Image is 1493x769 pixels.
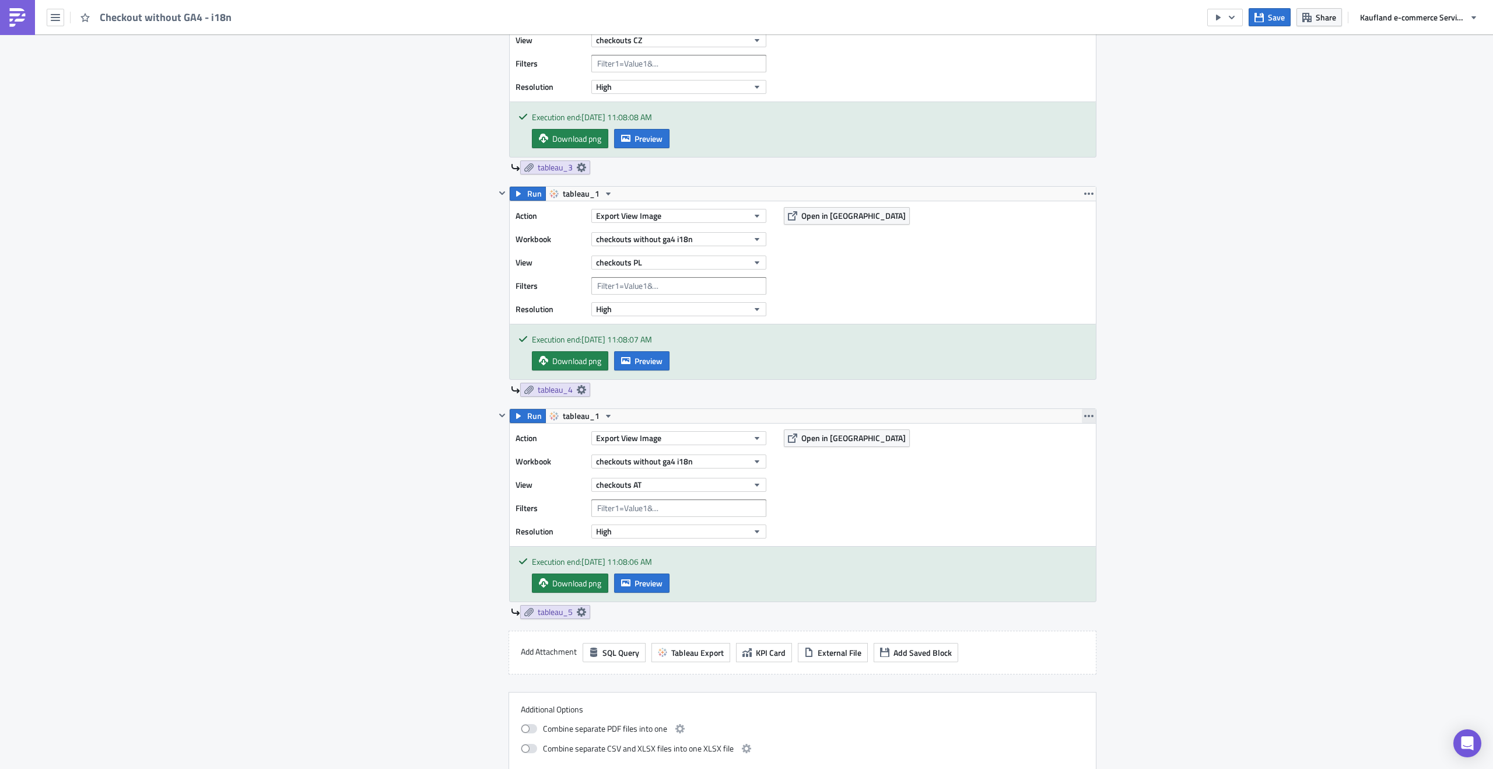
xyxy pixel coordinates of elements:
[591,499,766,517] input: Filter1=Value1&...
[1249,8,1291,26] button: Save
[596,303,612,315] span: High
[1296,8,1342,26] button: Share
[538,162,573,173] span: tableau_3
[516,429,586,447] label: Action
[1453,729,1481,757] div: Open Intercom Messenger
[520,605,590,619] a: tableau_5
[1316,11,1336,23] span: Share
[520,383,590,397] a: tableau_4
[596,256,642,268] span: checkouts PL
[591,33,766,47] button: checkouts CZ
[635,577,663,589] span: Preview
[1360,11,1465,23] span: Kaufland e-commerce Services GmbH & Co. KG
[532,555,1087,568] div: Execution end: [DATE] 11:08:06 AM
[5,58,57,68] a: CZ dashboard
[736,643,792,662] button: KPI Card
[596,455,693,467] span: checkouts without ga4 i18n
[635,132,663,145] span: Preview
[893,646,952,659] span: Add Saved Block
[545,409,617,423] button: tableau_1
[591,431,766,445] button: Export View Image
[591,525,766,539] button: High
[583,643,646,662] button: SQL Query
[516,277,586,295] label: Filters
[552,132,601,145] span: Download png
[614,351,670,370] button: Preview
[516,230,586,248] label: Workbook
[543,742,734,756] span: Combine separate CSV and XLSX files into one XLSX file
[591,80,766,94] button: High
[516,254,586,271] label: View
[516,453,586,470] label: Workbook
[818,646,861,659] span: External File
[591,455,766,469] button: checkouts without ga4 i18n
[521,643,577,660] label: Add Attachment
[545,187,617,201] button: tableau_1
[596,478,642,491] span: checkouts AT
[671,646,724,659] span: Tableau Export
[516,499,586,517] label: Filters
[516,523,586,540] label: Resolution
[532,333,1087,345] div: Execution end: [DATE] 11:08:07 AM
[591,302,766,316] button: High
[516,476,586,494] label: View
[8,8,27,27] img: PushMetrics
[538,607,573,617] span: tableau_5
[516,55,586,72] label: Filters
[520,160,590,174] a: tableau_3
[521,704,1084,715] label: Additional Options
[510,187,546,201] button: Run
[552,577,601,589] span: Download png
[596,525,612,537] span: High
[5,5,557,14] p: Checkout without GA4 for DE and SK storefront
[801,432,906,444] span: Open in [GEOGRAPHIC_DATA]
[532,111,1087,123] div: Execution end: [DATE] 11:08:08 AM
[532,129,608,148] a: Download png
[543,722,667,736] span: Combine separate PDF files into one
[516,32,586,49] label: View
[591,478,766,492] button: checkouts AT
[801,209,906,222] span: Open in [GEOGRAPHIC_DATA]
[591,55,766,72] input: Filter1=Value1&...
[602,646,639,659] span: SQL Query
[510,409,546,423] button: Run
[596,209,661,222] span: Export View Image
[614,129,670,148] button: Preview
[784,207,910,225] button: Open in [GEOGRAPHIC_DATA]
[5,77,101,86] a: AT [GEOGRAPHIC_DATA]
[100,11,233,24] span: Checkout without GA4 - i18n
[756,646,786,659] span: KPI Card
[635,355,663,367] span: Preview
[591,232,766,246] button: checkouts without ga4 i18n
[5,40,57,49] a: DE dashboard
[591,209,766,223] button: Export View Image
[596,432,661,444] span: Export View Image
[5,5,557,86] body: Rich Text Area. Press ALT-0 for help.
[5,68,55,77] a: PL dashboard
[527,409,542,423] span: Run
[532,351,608,370] a: Download png
[552,355,601,367] span: Download png
[591,256,766,270] button: checkouts PL
[516,300,586,318] label: Resolution
[563,409,600,423] span: tableau_1
[516,78,586,96] label: Resolution
[596,81,612,93] span: High
[538,384,573,395] span: tableau_4
[5,18,557,36] p: By analysing the user purchase data stored in both our data warehouse and GA4 data, this dashboar...
[516,207,586,225] label: Action
[591,277,766,295] input: Filter1=Value1&...
[1268,11,1285,23] span: Save
[596,34,642,46] span: checkouts CZ
[784,429,910,447] button: Open in [GEOGRAPHIC_DATA]
[532,574,608,593] a: Download png
[527,187,542,201] span: Run
[5,49,57,58] a: SK dashboard
[651,643,730,662] button: Tableau Export
[874,643,958,662] button: Add Saved Block
[798,643,868,662] button: External File
[495,408,509,422] button: Hide content
[563,187,600,201] span: tableau_1
[495,186,509,200] button: Hide content
[614,574,670,593] button: Preview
